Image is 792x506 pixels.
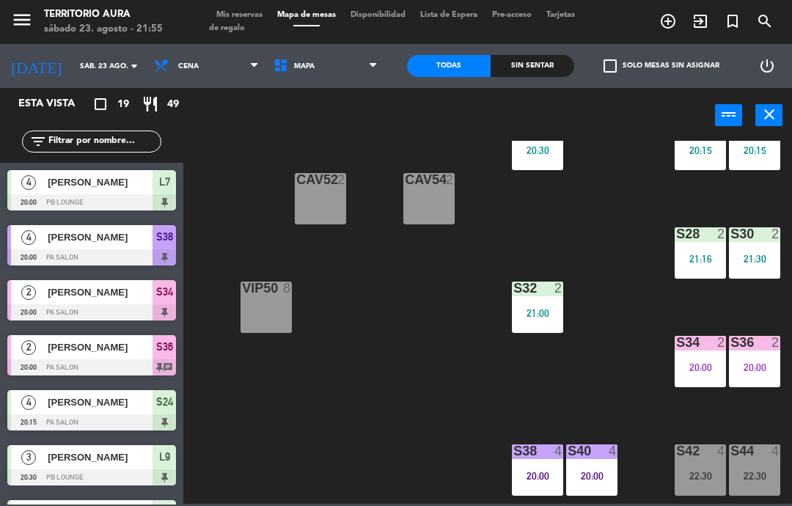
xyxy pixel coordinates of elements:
span: Lista de Espera [413,11,485,19]
button: power_input [715,104,742,126]
div: S38 [513,444,514,458]
div: 21:30 [729,254,780,264]
span: Reserva especial [716,9,749,34]
input: Filtrar por nombre... [47,133,161,150]
span: Mapa de mesas [270,11,343,19]
span: [PERSON_NAME] [48,395,153,410]
span: [PERSON_NAME] [48,230,153,245]
div: Esta vista [7,95,106,113]
div: 2 [446,173,455,186]
div: 20:00 [729,362,780,373]
span: check_box_outline_blank [604,59,617,73]
div: 20:15 [675,145,726,155]
span: 49 [167,96,179,113]
div: 2 [337,173,346,186]
div: 2 [771,227,780,241]
i: menu [11,9,33,31]
span: BUSCAR [749,9,781,34]
i: close [760,106,778,123]
div: S32 [513,282,514,295]
span: [PERSON_NAME] [48,175,153,190]
i: power_settings_new [758,57,776,75]
div: sábado 23. agosto - 21:55 [44,22,163,37]
div: 22:30 [675,471,726,481]
span: RESERVAR MESA [652,9,684,34]
span: Pre-acceso [485,11,539,19]
span: Disponibilidad [343,11,413,19]
div: S30 [730,227,731,241]
div: 2 [717,227,726,241]
i: turned_in_not [724,12,741,30]
span: S38 [156,228,173,246]
div: 20:15 [729,145,780,155]
div: s44 [730,444,731,458]
div: 2 [554,282,563,295]
span: 4 [21,395,36,410]
button: close [755,104,782,126]
div: S28 [676,227,677,241]
div: 4 [717,444,726,458]
span: L9 [159,448,170,466]
div: S40 [568,444,568,458]
span: [PERSON_NAME] [48,285,153,300]
span: 19 [117,96,129,113]
i: add_circle_outline [659,12,677,30]
div: 20:00 [512,471,563,481]
div: 22:30 [729,471,780,481]
div: 8 [283,282,292,295]
i: arrow_drop_down [125,57,143,75]
span: 4 [21,175,36,190]
span: Mis reservas [209,11,270,19]
div: Todas [407,55,491,77]
span: S34 [156,283,173,301]
span: [PERSON_NAME] [48,340,153,355]
div: S34 [676,336,677,349]
label: Solo mesas sin asignar [604,59,719,73]
div: TERRITORIO AURA [44,7,163,22]
i: exit_to_app [692,12,709,30]
i: filter_list [29,133,47,150]
div: 21:00 [512,308,563,318]
div: 2 [717,336,726,349]
span: [PERSON_NAME] [48,450,153,465]
i: power_input [720,106,738,123]
div: 20:00 [566,471,617,481]
div: VIP50 [242,282,243,295]
span: 3 [21,450,36,465]
i: restaurant [142,95,159,113]
button: menu [11,9,33,36]
div: S36 [730,336,731,349]
div: 21:16 [675,254,726,264]
span: L7 [159,173,170,191]
i: crop_square [92,95,109,113]
span: S24 [156,393,173,411]
div: Sin sentar [491,55,574,77]
span: 2 [21,285,36,300]
span: WALK IN [684,9,716,34]
span: 2 [21,340,36,355]
div: 4 [609,444,617,458]
div: 4 [554,444,563,458]
div: 20:00 [675,362,726,373]
div: 20:30 [512,145,563,155]
div: 4 [771,444,780,458]
div: S42 [676,444,677,458]
span: 4 [21,230,36,245]
div: CAV52 [296,173,297,186]
span: S36 [156,338,173,356]
div: 2 [771,336,780,349]
i: search [756,12,774,30]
